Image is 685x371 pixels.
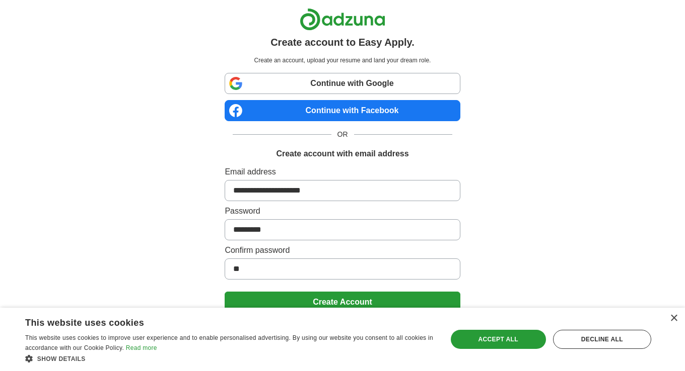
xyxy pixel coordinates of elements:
[270,35,415,50] h1: Create account to Easy Apply.
[553,330,651,349] div: Decline all
[670,315,677,322] div: Close
[225,166,460,178] label: Email address
[25,314,409,329] div: This website uses cookies
[331,129,354,140] span: OR
[25,334,433,351] span: This website uses cookies to improve user experience and to enable personalised advertising. By u...
[300,8,385,31] img: Adzuna logo
[225,205,460,217] label: Password
[225,292,460,313] button: Create Account
[227,56,458,65] p: Create an account, upload your resume and land your dream role.
[225,244,460,256] label: Confirm password
[276,148,408,160] h1: Create account with email address
[126,344,157,351] a: Read more, opens a new window
[25,353,435,363] div: Show details
[225,100,460,121] a: Continue with Facebook
[225,73,460,94] a: Continue with Google
[37,355,86,362] span: Show details
[451,330,546,349] div: Accept all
